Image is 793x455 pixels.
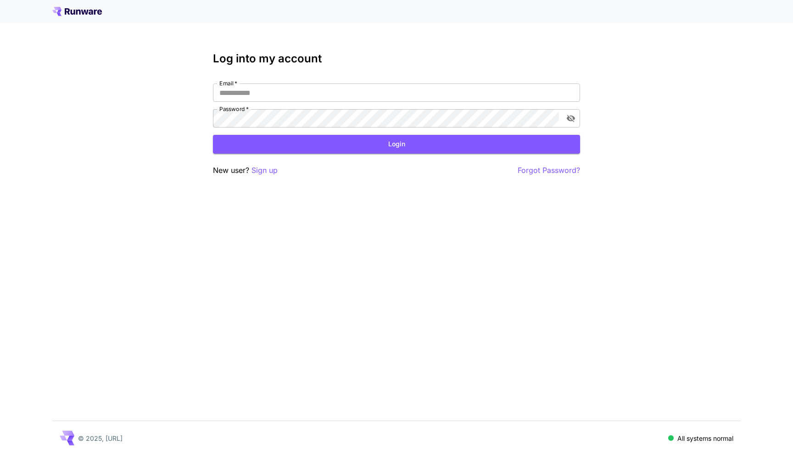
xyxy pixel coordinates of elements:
[219,79,237,87] label: Email
[563,110,579,127] button: toggle password visibility
[219,105,249,113] label: Password
[213,135,580,154] button: Login
[677,433,733,443] p: All systems normal
[213,52,580,65] h3: Log into my account
[213,165,278,176] p: New user?
[251,165,278,176] button: Sign up
[518,165,580,176] button: Forgot Password?
[78,433,123,443] p: © 2025, [URL]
